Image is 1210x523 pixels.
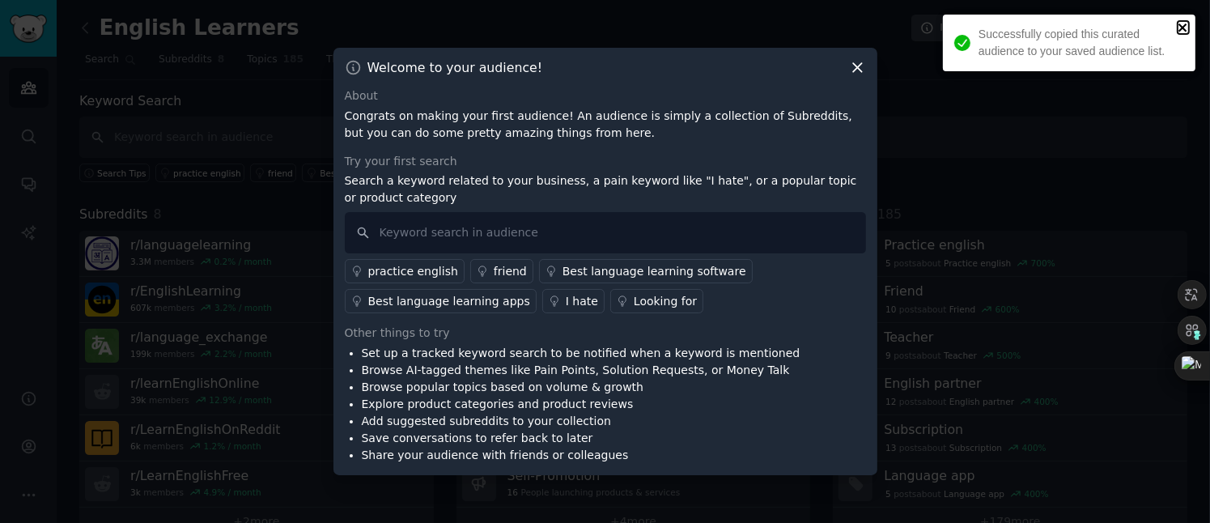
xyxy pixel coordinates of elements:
[566,293,598,310] div: I hate
[345,289,537,313] a: Best language learning apps
[610,289,703,313] a: Looking for
[345,259,465,283] a: practice english
[470,259,533,283] a: friend
[362,396,800,413] li: Explore product categories and product reviews
[563,263,746,280] div: Best language learning software
[368,263,458,280] div: practice english
[634,293,697,310] div: Looking for
[368,293,530,310] div: Best language learning apps
[345,172,866,206] p: Search a keyword related to your business, a pain keyword like "I hate", or a popular topic or pr...
[362,345,800,362] li: Set up a tracked keyword search to be notified when a keyword is mentioned
[345,212,866,253] input: Keyword search in audience
[345,108,866,142] p: Congrats on making your first audience! An audience is simply a collection of Subreddits, but you...
[362,413,800,430] li: Add suggested subreddits to your collection
[367,59,543,76] h3: Welcome to your audience!
[345,325,866,342] div: Other things to try
[539,259,753,283] a: Best language learning software
[345,153,866,170] div: Try your first search
[979,26,1173,60] div: Successfully copied this curated audience to your saved audience list.
[362,447,800,464] li: Share your audience with friends or colleagues
[542,289,605,313] a: I hate
[362,379,800,396] li: Browse popular topics based on volume & growth
[345,87,866,104] div: About
[362,430,800,447] li: Save conversations to refer back to later
[494,263,527,280] div: friend
[1178,21,1189,34] button: close
[362,362,800,379] li: Browse AI-tagged themes like Pain Points, Solution Requests, or Money Talk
